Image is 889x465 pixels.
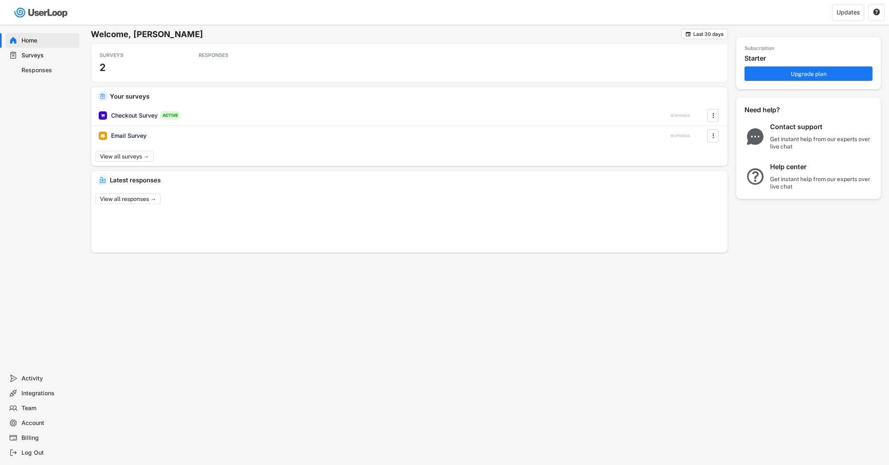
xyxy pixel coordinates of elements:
div: Activity [21,375,76,382]
text:  [712,111,714,120]
div: Updates [837,9,860,15]
div: Checkout Survey [111,111,158,120]
div: Integrations [21,389,76,397]
img: QuestionMarkInverseMajor.svg [744,168,766,185]
div: Help center [770,163,873,171]
div: Last 30 days [693,32,723,37]
div: Contact support [770,123,873,131]
button: View all surveys → [95,151,154,162]
div: Email Survey [111,132,147,140]
text:  [873,8,880,16]
img: ChatMajor.svg [744,128,766,145]
div: Responses [21,66,76,74]
button: View all responses → [95,194,161,204]
button: Upgrade plan [744,66,872,81]
button:  [709,109,717,122]
div: Billing [21,434,76,442]
img: IncomingMajor.svg [100,177,106,183]
button:  [685,31,691,37]
div: SURVEYS [100,52,174,59]
h3: 2 [100,61,106,74]
button:  [709,130,717,142]
div: RESPONSES [671,134,690,138]
div: Need help? [744,106,802,114]
div: Latest responses [110,177,721,183]
div: Team [21,404,76,412]
div: Home [21,37,76,45]
div: Get instant help from our experts over live chat [770,175,873,190]
h6: Welcome, [PERSON_NAME] [91,29,681,40]
div: Your surveys [110,93,721,99]
div: Account [21,419,76,427]
div: ACTIVE [160,111,180,120]
text:  [712,131,714,140]
div: Get instant help from our experts over live chat [770,135,873,150]
div: RESPONSES [671,113,690,118]
div: RESPONSES [199,52,273,59]
div: Starter [744,54,877,63]
text:  [686,31,691,37]
div: Log Out [21,449,76,457]
button:  [873,9,880,16]
div: Surveys [21,52,76,59]
img: userloop-logo-01.svg [12,4,71,21]
div: Subscription [744,45,774,52]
